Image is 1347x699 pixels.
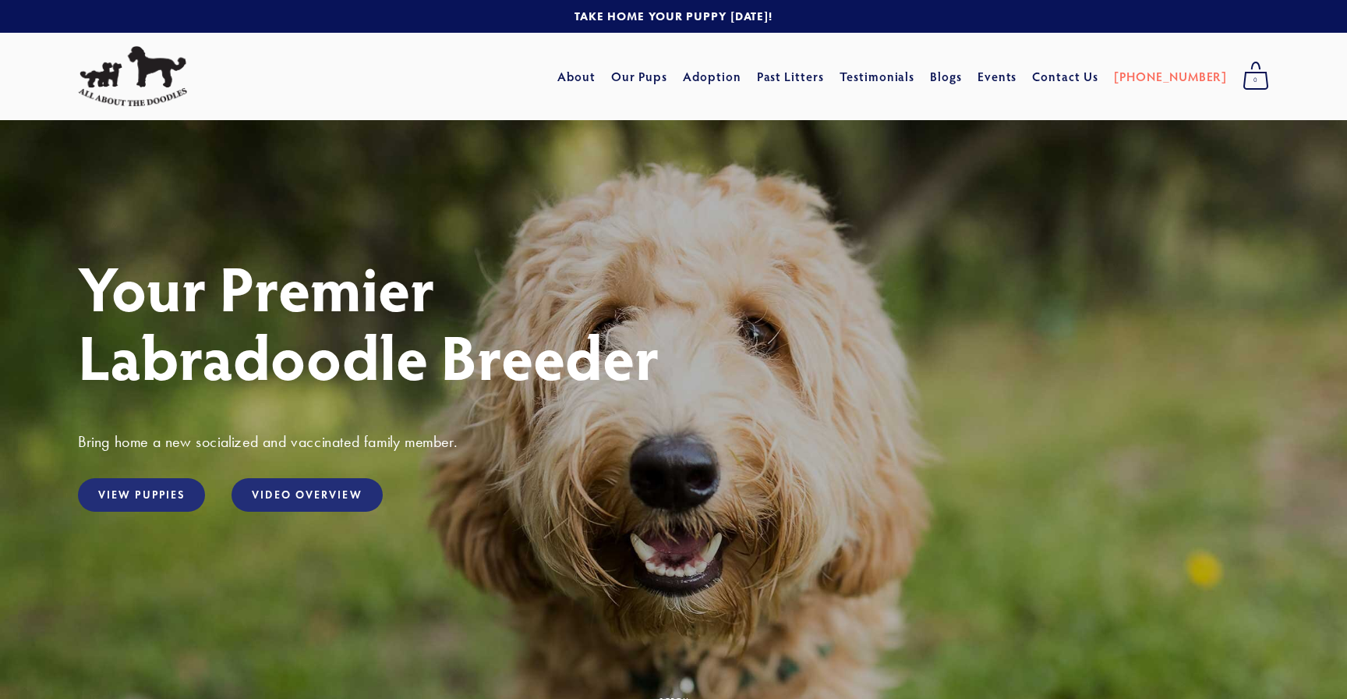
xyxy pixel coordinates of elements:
[1114,62,1227,90] a: [PHONE_NUMBER]
[1243,70,1269,90] span: 0
[557,62,596,90] a: About
[683,62,741,90] a: Adoption
[232,478,382,512] a: Video Overview
[78,46,187,107] img: All About The Doodles
[930,62,962,90] a: Blogs
[78,478,205,512] a: View Puppies
[611,62,668,90] a: Our Pups
[1032,62,1098,90] a: Contact Us
[757,68,825,84] a: Past Litters
[840,62,915,90] a: Testimonials
[978,62,1017,90] a: Events
[78,431,1269,452] h3: Bring home a new socialized and vaccinated family member.
[78,253,1269,390] h1: Your Premier Labradoodle Breeder
[1235,57,1277,96] a: 0 items in cart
